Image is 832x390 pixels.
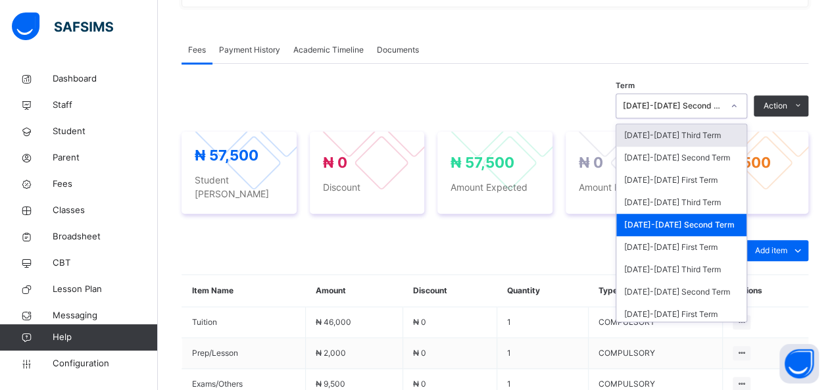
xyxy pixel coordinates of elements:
span: ₦ 0 [579,154,603,171]
div: [DATE]-[DATE] Second Term [616,147,746,169]
span: Balance [706,180,795,194]
span: Student [PERSON_NAME] [195,173,283,201]
td: COMPULSORY [589,338,723,369]
span: Documents [377,44,419,56]
span: Exams/Others [192,378,295,390]
span: Dashboard [53,72,158,85]
div: [DATE]-[DATE] Second Term [616,281,746,303]
th: Actions [722,275,808,307]
span: Student [53,125,158,138]
span: Payment History [219,44,280,56]
span: Parent [53,151,158,164]
td: COMPULSORY [589,307,723,338]
th: Discount [403,275,497,307]
span: ₦ 0 [413,379,426,389]
td: 1 [497,338,588,369]
div: [DATE]-[DATE] First Term [616,169,746,191]
div: [DATE]-[DATE] Third Term [616,124,746,147]
button: Open asap [779,344,819,383]
th: Item Name [182,275,306,307]
span: Action [764,100,787,112]
span: Staff [53,99,158,112]
td: 1 [497,307,588,338]
img: safsims [12,12,113,40]
span: Fees [188,44,206,56]
div: [DATE]-[DATE] Third Term [616,191,746,214]
span: Prep/Lesson [192,347,295,359]
th: Amount [306,275,403,307]
div: [DATE]-[DATE] First Term [616,303,746,326]
span: ₦ 0 [413,317,426,327]
th: Type [589,275,723,307]
div: [DATE]-[DATE] Second Term [623,100,723,112]
span: CBT [53,256,158,270]
span: Discount [323,180,412,194]
span: ₦ 0 [413,348,426,358]
span: Tuition [192,316,295,328]
span: ₦ 57,500 [195,147,258,164]
span: Add item [755,245,787,256]
span: Configuration [53,357,157,370]
span: Fees [53,178,158,191]
span: ₦ 46,000 [316,317,351,327]
span: ₦ 0 [323,154,347,171]
div: [DATE]-[DATE] Third Term [616,258,746,281]
span: Lesson Plan [53,283,158,296]
span: Academic Timeline [293,44,364,56]
span: Amount Expected [451,180,539,194]
span: ₦ 9,500 [316,379,345,389]
span: Term [616,80,635,91]
th: Quantity [497,275,588,307]
span: Help [53,331,157,344]
span: Messaging [53,309,158,322]
span: Classes [53,204,158,217]
div: [DATE]-[DATE] Second Term [616,214,746,236]
span: ₦ 2,000 [316,348,346,358]
div: [DATE]-[DATE] First Term [616,236,746,258]
span: Amount Paid [579,180,668,194]
span: ₦ 57,500 [451,154,514,171]
span: Broadsheet [53,230,158,243]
